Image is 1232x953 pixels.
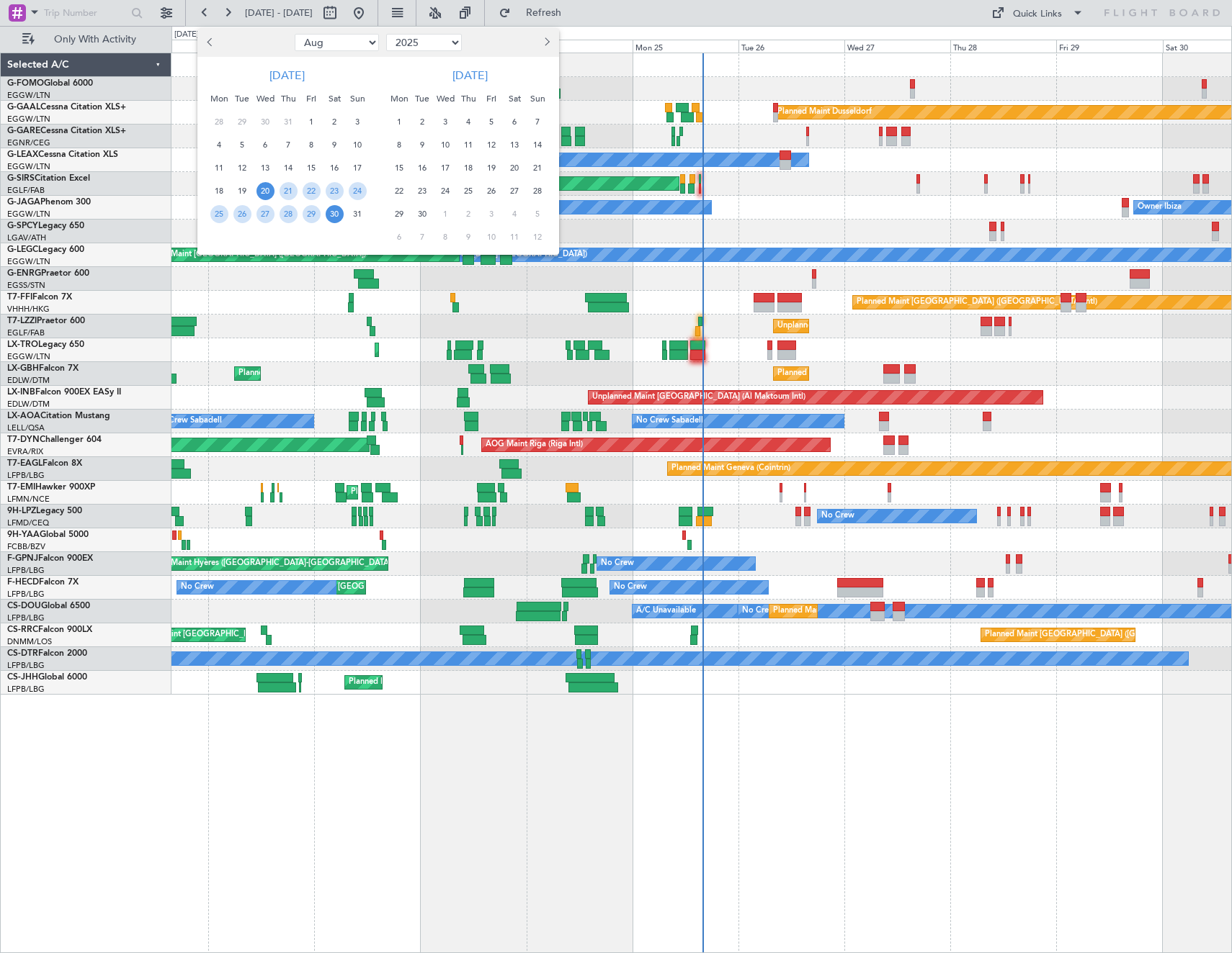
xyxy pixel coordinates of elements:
div: 23-9-2025 [411,179,434,202]
span: 3 [483,205,501,223]
span: 29 [233,113,251,131]
span: 4 [210,136,228,154]
div: Mon [207,87,231,110]
span: 13 [506,136,524,154]
span: 26 [483,182,501,200]
span: 18 [210,182,228,200]
div: 26-8-2025 [231,202,254,225]
span: 13 [256,159,274,177]
div: 16-9-2025 [411,156,434,179]
div: 13-8-2025 [254,156,277,179]
span: 18 [460,159,478,177]
span: 24 [437,182,455,200]
div: 29-7-2025 [231,110,254,133]
div: 27-9-2025 [503,179,526,202]
span: 6 [390,228,409,246]
span: 1 [390,113,409,131]
div: 18-9-2025 [457,156,480,179]
div: Sat [323,87,346,110]
div: 7-8-2025 [277,133,300,156]
div: 3-9-2025 [434,110,457,133]
div: Sun [526,87,549,110]
div: 2-10-2025 [457,202,480,225]
div: 4-10-2025 [503,202,526,225]
div: 10-10-2025 [480,225,503,248]
div: 13-9-2025 [503,133,526,156]
div: Fri [300,87,323,110]
div: 19-9-2025 [480,156,503,179]
div: 3-10-2025 [480,202,503,225]
span: 6 [506,113,524,131]
select: Select month [295,34,379,51]
span: 12 [233,159,251,177]
div: 30-7-2025 [254,110,277,133]
span: 20 [256,182,274,200]
div: 28-7-2025 [207,110,231,133]
div: 26-9-2025 [480,179,503,202]
div: 12-10-2025 [526,225,549,248]
span: 17 [349,159,367,177]
div: 28-8-2025 [277,202,300,225]
div: 4-8-2025 [207,133,231,156]
div: 6-8-2025 [254,133,277,156]
span: 21 [280,182,298,200]
div: 23-8-2025 [323,179,346,202]
span: 5 [529,205,547,223]
span: 11 [460,136,478,154]
div: 20-9-2025 [503,156,526,179]
div: 11-9-2025 [457,133,480,156]
span: 24 [349,182,367,200]
div: 17-9-2025 [434,156,457,179]
span: 30 [326,205,344,223]
div: Thu [277,87,300,110]
span: 14 [529,136,547,154]
div: 8-8-2025 [300,133,323,156]
div: 11-10-2025 [503,225,526,248]
span: 11 [506,228,524,246]
span: 3 [349,113,367,131]
div: Wed [254,87,277,110]
div: 29-8-2025 [300,202,323,225]
div: 8-9-2025 [388,133,411,156]
div: 11-8-2025 [207,156,231,179]
div: Mon [388,87,411,110]
span: 20 [506,159,524,177]
div: 1-9-2025 [388,110,411,133]
span: 5 [483,113,501,131]
div: 9-10-2025 [457,225,480,248]
div: 9-9-2025 [411,133,434,156]
span: 9 [326,136,344,154]
div: 10-8-2025 [346,133,369,156]
span: 3 [437,113,455,131]
div: 5-10-2025 [526,202,549,225]
span: 30 [414,205,432,223]
span: 9 [414,136,432,154]
div: 3-8-2025 [346,110,369,133]
span: 4 [460,113,478,131]
div: 2-8-2025 [323,110,346,133]
span: 23 [326,182,344,200]
span: 9 [460,228,478,246]
span: 22 [303,182,321,200]
span: 12 [483,136,501,154]
span: 5 [233,136,251,154]
span: 12 [529,228,547,246]
span: 8 [390,136,409,154]
div: 17-8-2025 [346,156,369,179]
span: 21 [529,159,547,177]
span: 25 [460,182,478,200]
div: 21-9-2025 [526,156,549,179]
div: 14-8-2025 [277,156,300,179]
span: 26 [233,205,251,223]
button: Next month [538,31,554,54]
span: 1 [437,205,455,223]
div: Thu [457,87,480,110]
span: 16 [414,159,432,177]
div: Wed [434,87,457,110]
span: 31 [349,205,367,223]
div: 25-8-2025 [207,202,231,225]
div: 22-8-2025 [300,179,323,202]
span: 10 [437,136,455,154]
span: 30 [256,113,274,131]
div: Sun [346,87,369,110]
